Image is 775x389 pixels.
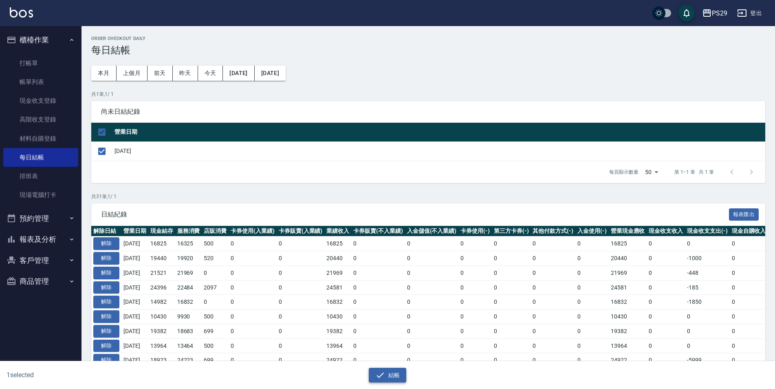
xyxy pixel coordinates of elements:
button: 今天 [198,66,223,81]
td: 0 [492,236,531,251]
td: 0 [405,338,459,353]
td: -185 [685,280,730,295]
button: 櫃檯作業 [3,29,78,51]
td: 0 [531,353,575,368]
td: 0 [277,309,325,324]
td: 0 [730,324,768,338]
td: 21969 [609,265,647,280]
a: 打帳單 [3,54,78,73]
td: 0 [351,251,405,266]
td: 0 [531,236,575,251]
td: -1000 [685,251,730,266]
td: 0 [575,353,609,368]
td: 24581 [324,280,351,295]
td: 0 [647,353,685,368]
th: 其他付款方式(-) [531,226,575,236]
button: 解除 [93,296,119,308]
td: 0 [202,295,229,309]
td: 699 [202,353,229,368]
button: PS29 [699,5,731,22]
td: 0 [647,324,685,338]
td: 24223 [175,353,202,368]
td: 24922 [609,353,647,368]
th: 卡券使用(-) [458,226,492,236]
th: 入金儲值(不入業績) [405,226,459,236]
td: [DATE] [121,280,148,295]
td: 20440 [609,251,647,266]
td: 0 [351,236,405,251]
td: 0 [647,251,685,266]
button: 結帳 [369,368,407,383]
td: 0 [229,280,277,295]
td: 0 [685,338,730,353]
td: [DATE] [121,353,148,368]
a: 排班表 [3,167,78,186]
button: 解除 [93,267,119,279]
button: 預約管理 [3,208,78,229]
td: 0 [405,295,459,309]
td: 0 [685,309,730,324]
td: 0 [575,324,609,338]
a: 高階收支登錄 [3,110,78,129]
td: 21969 [324,265,351,280]
p: 每頁顯示數量 [609,168,638,176]
td: 0 [277,338,325,353]
a: 報表匯出 [729,210,759,218]
td: 0 [685,236,730,251]
td: 0 [531,338,575,353]
td: 0 [531,251,575,266]
td: 0 [277,265,325,280]
td: 0 [405,280,459,295]
button: 本月 [91,66,117,81]
img: Logo [10,7,33,18]
td: 0 [351,353,405,368]
td: 0 [277,251,325,266]
td: 0 [351,338,405,353]
td: 2097 [202,280,229,295]
td: 16832 [175,295,202,309]
td: 24581 [609,280,647,295]
td: 13964 [148,338,175,353]
th: 業績收入 [324,226,351,236]
a: 現場電腦打卡 [3,186,78,204]
td: 10430 [324,309,351,324]
button: 登出 [734,6,765,21]
td: 13964 [324,338,351,353]
td: 0 [229,353,277,368]
td: 24922 [324,353,351,368]
td: 0 [351,324,405,338]
td: [DATE] [121,309,148,324]
th: 現金收支收入 [647,226,685,236]
td: 0 [229,295,277,309]
td: 24396 [148,280,175,295]
td: 520 [202,251,229,266]
td: 0 [647,338,685,353]
td: 0 [575,280,609,295]
p: 第 1–1 筆 共 1 筆 [674,168,714,176]
h3: 每日結帳 [91,44,765,56]
td: 0 [351,280,405,295]
td: 0 [277,236,325,251]
td: 0 [575,236,609,251]
td: 699 [202,324,229,338]
td: 0 [647,236,685,251]
td: 19382 [148,324,175,338]
td: 0 [458,309,492,324]
td: 0 [730,309,768,324]
td: 0 [405,309,459,324]
th: 營業日期 [112,123,765,142]
th: 店販消費 [202,226,229,236]
td: 0 [492,280,531,295]
td: 0 [492,251,531,266]
td: 0 [730,280,768,295]
td: 0 [685,324,730,338]
td: 0 [730,295,768,309]
td: 0 [229,265,277,280]
td: 19440 [148,251,175,266]
td: 0 [492,265,531,280]
td: 0 [531,309,575,324]
td: 16832 [609,295,647,309]
button: 解除 [93,237,119,250]
td: 0 [492,309,531,324]
td: 0 [277,353,325,368]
